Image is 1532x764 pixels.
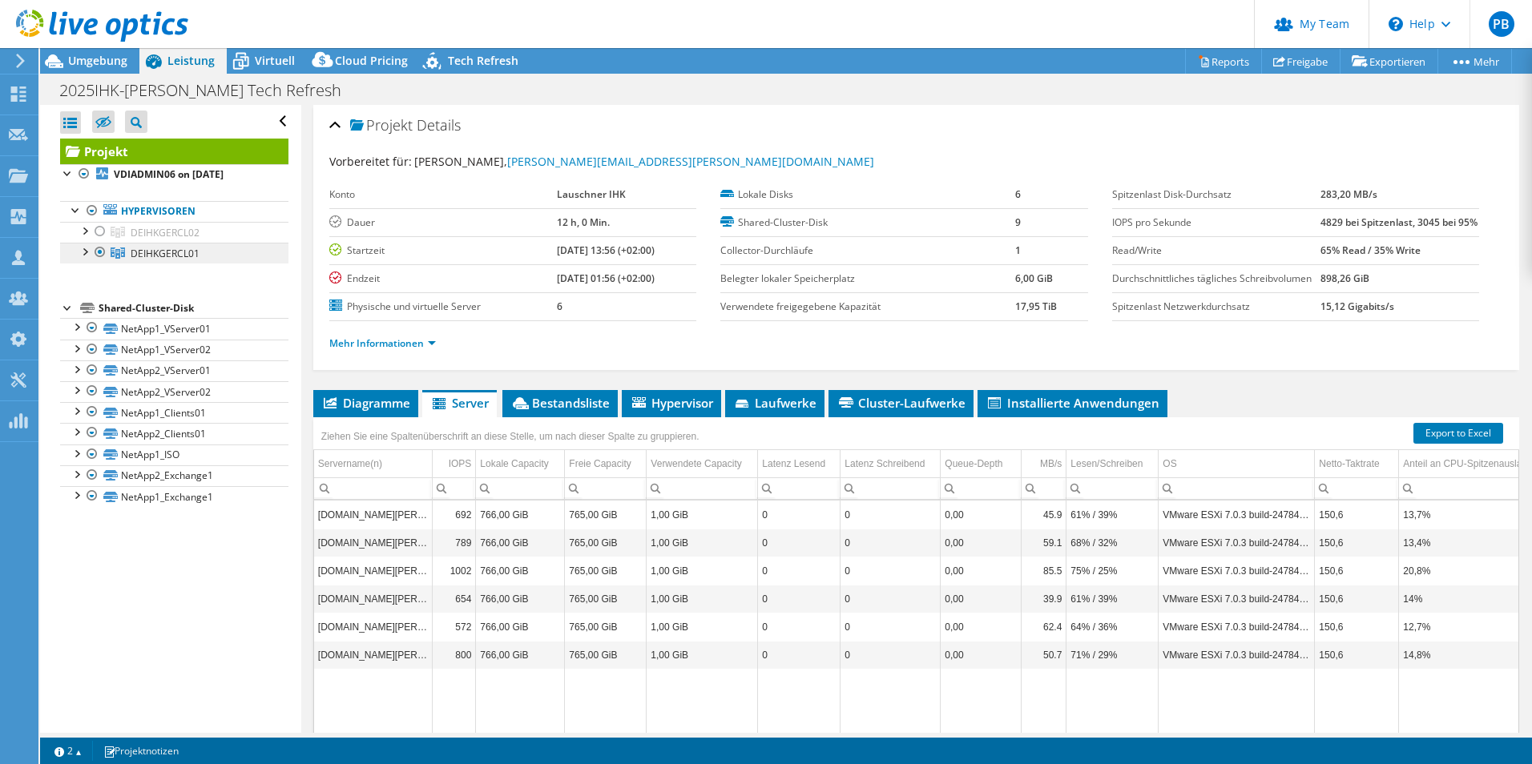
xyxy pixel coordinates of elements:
[758,585,841,613] td: Column Latenz Lesend, Value 0
[476,501,565,529] td: Column Lokale Capacity, Value 766,00 GiB
[565,641,647,669] td: Column Freie Capacity, Value 765,00 GiB
[433,585,476,613] td: Column IOPS, Value 654
[314,501,433,529] td: Column Servername(n), Value deihkgeresx25.gera.ihk.de
[350,118,413,134] span: Projekt
[720,187,1014,203] label: Lokale Disks
[507,154,874,169] a: [PERSON_NAME][EMAIL_ADDRESS][PERSON_NAME][DOMAIN_NAME]
[557,187,626,201] b: Lauschner IHK
[321,395,410,411] span: Diagramme
[1159,450,1315,478] td: OS Column
[1022,450,1066,478] td: MB/s Column
[60,423,288,444] a: NetApp2_Clients01
[329,271,557,287] label: Endzeit
[1022,529,1066,557] td: Column MB/s, Value 59.1
[449,454,472,473] div: IOPS
[647,529,758,557] td: Column Verwendete Capacity, Value 1,00 GiB
[60,201,288,222] a: Hypervisoren
[569,454,631,473] div: Freie Capacity
[314,613,433,641] td: Column Servername(n), Value deihkgeresx21.gera.ihk.de
[1112,187,1321,203] label: Spitzenlast Disk-Durchsatz
[1159,585,1315,613] td: Column OS, Value VMware ESXi 7.0.3 build-24784741
[317,425,704,448] div: Ziehen Sie eine Spaltenüberschrift an diese Stelle, um nach dieser Spalte zu gruppieren.
[647,585,758,613] td: Column Verwendete Capacity, Value 1,00 GiB
[651,454,741,473] div: Verwendete Capacity
[647,477,758,499] td: Column Verwendete Capacity, Filter cell
[557,271,655,285] b: [DATE] 01:56 (+02:00)
[1112,215,1321,231] label: IOPS pro Sekunde
[1315,557,1399,585] td: Column Netto-Taktrate, Value 150,6
[314,585,433,613] td: Column Servername(n), Value deihkgeresx23.gera.ihk.de
[1163,454,1176,473] div: OS
[841,585,941,613] td: Column Latenz Schreibend, Value 0
[1489,11,1514,37] span: PB
[1320,187,1377,201] b: 283,20 MB/s
[433,529,476,557] td: Column IOPS, Value 789
[476,529,565,557] td: Column Lokale Capacity, Value 766,00 GiB
[1066,613,1159,641] td: Column Lesen/Schreiben, Value 64% / 36%
[314,641,433,669] td: Column Servername(n), Value deihkgeresx24.gera.ihk.de
[1022,613,1066,641] td: Column MB/s, Value 62.4
[329,336,436,350] a: Mehr Informationen
[1112,299,1321,315] label: Spitzenlast Netzwerkdurchsatz
[986,395,1159,411] span: Installierte Anwendungen
[1315,501,1399,529] td: Column Netto-Taktrate, Value 150,6
[60,360,288,381] a: NetApp2_VServer01
[1066,529,1159,557] td: Column Lesen/Schreiben, Value 68% / 32%
[314,557,433,585] td: Column Servername(n), Value deihkgeresx26.gera.ihk.de
[43,741,93,761] a: 2
[1022,585,1066,613] td: Column MB/s, Value 39.9
[433,557,476,585] td: Column IOPS, Value 1002
[1320,300,1394,313] b: 15,12 Gigabits/s
[314,477,433,499] td: Column Servername(n), Filter cell
[1159,641,1315,669] td: Column OS, Value VMware ESXi 7.0.3 build-24784741
[1389,17,1403,31] svg: \n
[52,82,366,99] h1: 2025IHK-[PERSON_NAME] Tech Refresh
[941,450,1022,478] td: Queue-Depth Column
[433,450,476,478] td: IOPS Column
[1015,187,1021,201] b: 6
[1066,557,1159,585] td: Column Lesen/Schreiben, Value 75% / 25%
[557,300,562,313] b: 6
[329,187,557,203] label: Konto
[131,226,200,239] span: DEIHKGERCL02
[1066,585,1159,613] td: Column Lesen/Schreiben, Value 61% / 39%
[1066,641,1159,669] td: Column Lesen/Schreiben, Value 71% / 29%
[1159,557,1315,585] td: Column OS, Value VMware ESXi 7.0.3 build-24784741
[1015,271,1053,285] b: 6,00 GiB
[433,641,476,669] td: Column IOPS, Value 800
[1315,477,1399,499] td: Column Netto-Taktrate, Filter cell
[762,454,825,473] div: Latenz Lesend
[841,450,941,478] td: Latenz Schreibend Column
[329,299,557,315] label: Physische und virtuelle Server
[647,557,758,585] td: Column Verwendete Capacity, Value 1,00 GiB
[1159,529,1315,557] td: Column OS, Value VMware ESXi 7.0.3 build-24784741
[941,557,1022,585] td: Column Queue-Depth, Value 0,00
[1315,529,1399,557] td: Column Netto-Taktrate, Value 150,6
[841,529,941,557] td: Column Latenz Schreibend, Value 0
[476,613,565,641] td: Column Lokale Capacity, Value 766,00 GiB
[1320,215,1478,229] b: 4829 bei Spitzenlast, 3045 bei 95%
[841,477,941,499] td: Column Latenz Schreibend, Filter cell
[60,318,288,339] a: NetApp1_VServer01
[414,154,874,169] span: [PERSON_NAME],
[480,454,548,473] div: Lokale Capacity
[1112,243,1321,259] label: Read/Write
[167,53,215,68] span: Leistung
[329,154,412,169] label: Vorbereitet für:
[60,402,288,423] a: NetApp1_Clients01
[647,450,758,478] td: Verwendete Capacity Column
[476,450,565,478] td: Lokale Capacity Column
[758,450,841,478] td: Latenz Lesend Column
[60,444,288,465] a: NetApp1_ISO
[60,222,288,243] a: DEIHKGERCL02
[837,395,966,411] span: Cluster-Laufwerke
[314,529,433,557] td: Column Servername(n), Value deihkgeresx22.gera.ihk.de
[1066,450,1159,478] td: Lesen/Schreiben Column
[758,477,841,499] td: Column Latenz Lesend, Filter cell
[758,501,841,529] td: Column Latenz Lesend, Value 0
[1315,450,1399,478] td: Netto-Taktrate Column
[329,215,557,231] label: Dauer
[1040,454,1062,473] div: MB/s
[720,299,1014,315] label: Verwendete freigegebene Kapazität
[841,557,941,585] td: Column Latenz Schreibend, Value 0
